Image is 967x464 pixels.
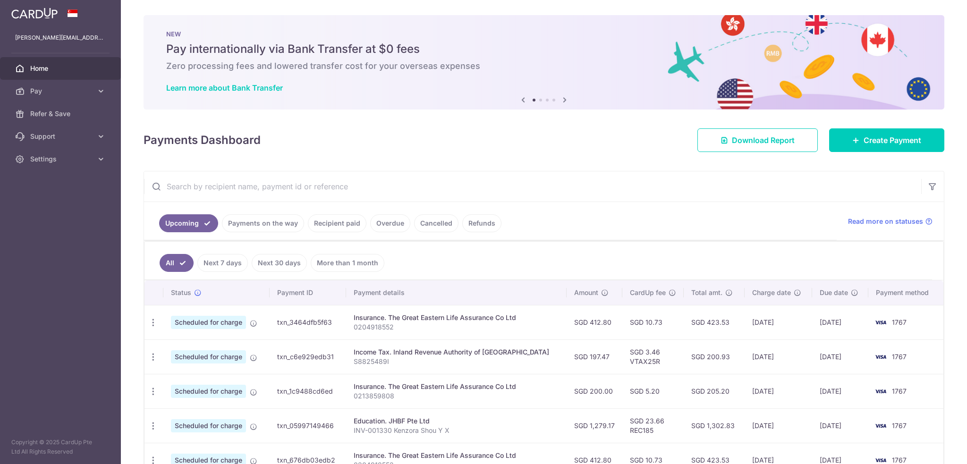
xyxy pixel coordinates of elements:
td: SGD 423.53 [684,305,745,339]
span: Support [30,132,93,141]
span: Scheduled for charge [171,316,246,329]
td: [DATE] [812,339,868,374]
td: SGD 205.20 [684,374,745,408]
div: Insurance. The Great Eastern Life Assurance Co Ltd [354,382,559,391]
span: 1767 [892,353,907,361]
span: Status [171,288,191,297]
span: Scheduled for charge [171,385,246,398]
span: Home [30,64,93,73]
td: SGD 200.93 [684,339,745,374]
div: Education. JHBF Pte Ltd [354,416,559,426]
span: Due date [820,288,848,297]
th: Payment method [868,280,943,305]
img: CardUp [11,8,58,19]
td: [DATE] [745,374,812,408]
span: CardUp fee [630,288,666,297]
a: Recipient paid [308,214,366,232]
a: Read more on statuses [848,217,933,226]
span: Total amt. [691,288,722,297]
img: Bank Card [871,420,890,431]
span: Scheduled for charge [171,419,246,432]
td: [DATE] [812,374,868,408]
td: SGD 197.47 [567,339,622,374]
div: Income Tax. Inland Revenue Authority of [GEOGRAPHIC_DATA] [354,347,559,357]
a: Cancelled [414,214,458,232]
p: 0204918552 [354,322,559,332]
span: 1767 [892,422,907,430]
td: [DATE] [745,339,812,374]
td: SGD 200.00 [567,374,622,408]
td: SGD 412.80 [567,305,622,339]
a: More than 1 month [311,254,384,272]
th: Payment details [346,280,567,305]
p: INV-001330 Kenzora Shou Y X [354,426,559,435]
div: Insurance. The Great Eastern Life Assurance Co Ltd [354,451,559,460]
td: SGD 5.20 [622,374,684,408]
span: Settings [30,154,93,164]
a: Overdue [370,214,410,232]
input: Search by recipient name, payment id or reference [144,171,921,202]
span: Download Report [732,135,795,146]
h5: Pay internationally via Bank Transfer at $0 fees [166,42,922,57]
img: Bank Card [871,386,890,397]
p: 0213859808 [354,391,559,401]
span: 1767 [892,387,907,395]
img: Bank Card [871,317,890,328]
span: Amount [574,288,598,297]
span: Refer & Save [30,109,93,118]
a: Create Payment [829,128,944,152]
a: Next 7 days [197,254,248,272]
td: txn_1c9488cd6ed [270,374,346,408]
a: All [160,254,194,272]
a: Payments on the way [222,214,304,232]
span: 1767 [892,456,907,464]
h6: Zero processing fees and lowered transfer cost for your overseas expenses [166,60,922,72]
span: Scheduled for charge [171,350,246,363]
div: Insurance. The Great Eastern Life Assurance Co Ltd [354,313,559,322]
td: txn_05997149466 [270,408,346,443]
td: txn_3464dfb5f63 [270,305,346,339]
a: Download Report [697,128,818,152]
span: Charge date [752,288,791,297]
td: SGD 1,279.17 [567,408,622,443]
td: SGD 10.73 [622,305,684,339]
td: [DATE] [745,408,812,443]
a: Next 30 days [252,254,307,272]
p: [PERSON_NAME][EMAIL_ADDRESS][DOMAIN_NAME] [15,33,106,42]
span: 1767 [892,318,907,326]
img: Bank Card [871,351,890,363]
td: [DATE] [812,305,868,339]
td: txn_c6e929edb31 [270,339,346,374]
span: Create Payment [864,135,921,146]
a: Upcoming [159,214,218,232]
th: Payment ID [270,280,346,305]
td: SGD 1,302.83 [684,408,745,443]
td: [DATE] [745,305,812,339]
a: Learn more about Bank Transfer [166,83,283,93]
h4: Payments Dashboard [144,132,261,149]
p: S8825489I [354,357,559,366]
td: [DATE] [812,408,868,443]
span: Pay [30,86,93,96]
td: SGD 3.46 VTAX25R [622,339,684,374]
p: NEW [166,30,922,38]
td: SGD 23.66 REC185 [622,408,684,443]
span: Read more on statuses [848,217,923,226]
a: Refunds [462,214,501,232]
img: Bank transfer banner [144,15,944,110]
